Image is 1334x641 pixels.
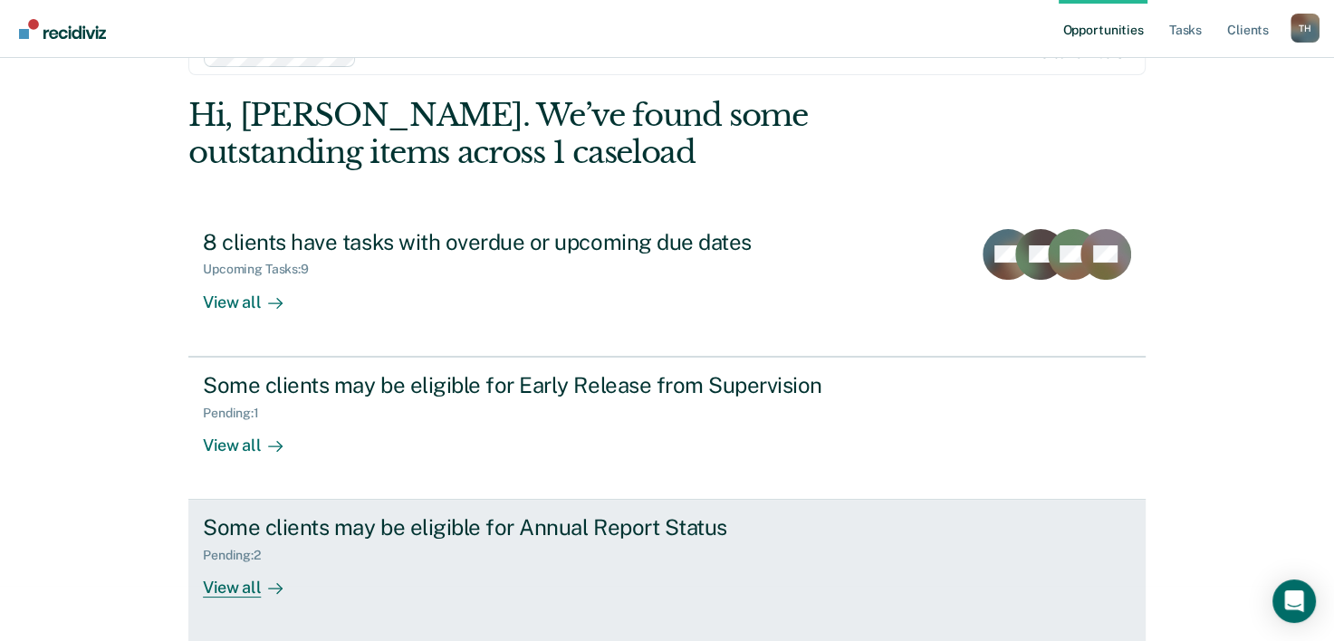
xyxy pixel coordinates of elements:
div: Pending : 1 [203,406,274,421]
div: Some clients may be eligible for Early Release from Supervision [203,372,839,398]
div: Some clients may be eligible for Annual Report Status [203,514,839,541]
div: View all [203,420,304,455]
div: View all [203,563,304,598]
div: Pending : 2 [203,548,275,563]
button: Profile dropdown button [1291,14,1320,43]
div: View all [203,277,304,312]
div: Hi, [PERSON_NAME]. We’ve found some outstanding items across 1 caseload [188,97,954,171]
img: Recidiviz [19,19,106,39]
div: Upcoming Tasks : 9 [203,262,323,277]
div: T H [1291,14,1320,43]
div: Open Intercom Messenger [1272,579,1316,623]
a: Some clients may be eligible for Early Release from SupervisionPending:1View all [188,357,1146,500]
div: 8 clients have tasks with overdue or upcoming due dates [203,229,839,255]
a: 8 clients have tasks with overdue or upcoming due datesUpcoming Tasks:9View all [188,215,1146,357]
